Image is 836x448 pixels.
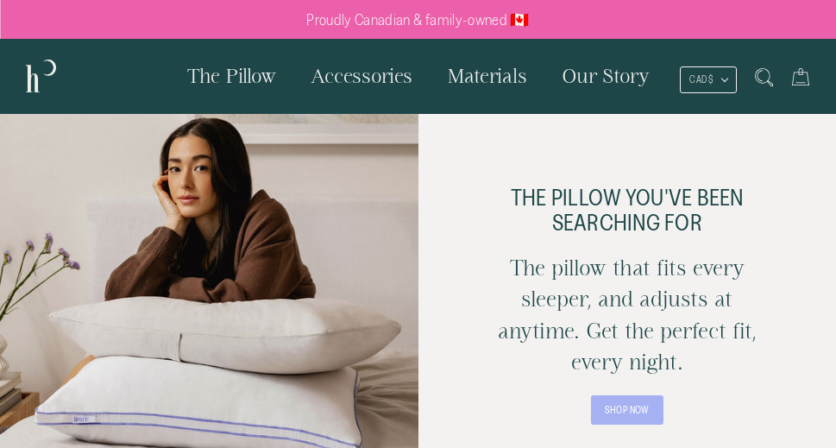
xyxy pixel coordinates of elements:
span: Accessories [311,65,412,86]
button: CAD $ [680,66,737,93]
h2: The pillow that fits every sleeper, and adjusts at anytime. Get the perfect fit, every night. [481,252,773,378]
a: Accessories [293,39,430,113]
span: The Pillow [187,65,276,86]
a: SHOP NOW [591,395,663,425]
a: Materials [430,39,544,113]
span: Our Story [562,65,650,86]
p: the pillow you've been searching for [481,185,773,235]
a: The Pillow [170,39,293,113]
span: Materials [447,65,527,86]
a: Our Story [544,39,667,113]
p: Proudly Canadian & family-owned 🇨🇦 [306,11,530,28]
